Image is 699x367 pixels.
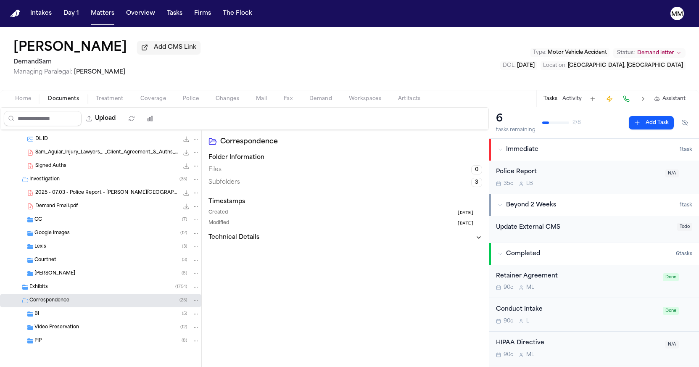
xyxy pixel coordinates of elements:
[617,50,635,56] span: Status:
[13,40,127,55] button: Edit matter name
[15,95,31,102] span: Home
[543,95,557,102] button: Tasks
[665,341,679,349] span: N/A
[180,325,187,330] span: ( 12 )
[620,93,632,105] button: Make a Call
[208,166,222,174] span: Files
[662,95,686,102] span: Assistant
[34,324,79,331] span: Video Preservation
[680,146,692,153] span: 1 task
[489,243,699,265] button: Completed6tasks
[182,202,190,211] button: Download Demand Email.pdf
[471,178,482,187] span: 3
[87,6,118,21] button: Matters
[500,61,537,70] button: Edit DOL: 2025-07-03
[191,6,214,21] a: Firms
[309,95,332,102] span: Demand
[179,177,187,182] span: ( 35 )
[562,95,582,102] button: Activity
[219,6,256,21] a: The Flock
[182,244,187,249] span: ( 3 )
[504,318,514,325] span: 90d
[48,95,79,102] span: Documents
[123,6,158,21] button: Overview
[496,127,535,133] div: tasks remaining
[35,190,179,197] span: 2025 - 07.03 - Police Report - [PERSON_NAME][GEOGRAPHIC_DATA]
[29,284,48,291] span: Exhibits
[457,209,482,217] button: [DATE]
[35,136,48,143] span: DL ID
[489,161,699,194] div: Open task: Police Report
[35,163,66,170] span: Signed Auths
[179,298,187,303] span: ( 25 )
[13,40,127,55] h1: [PERSON_NAME]
[4,111,82,126] input: Search files
[398,95,421,102] span: Artifacts
[533,50,546,55] span: Type :
[13,57,200,67] h2: DemandSam
[568,63,683,68] span: [GEOGRAPHIC_DATA], [GEOGRAPHIC_DATA]
[489,265,699,298] div: Open task: Retainer Agreement
[543,63,567,68] span: Location :
[489,216,699,243] div: Open task: Update External CMS
[637,50,674,56] span: Demand letter
[613,48,686,58] button: Change status from Demand letter
[677,223,692,231] span: Todo
[74,69,125,75] span: [PERSON_NAME]
[182,338,187,343] span: ( 8 )
[530,48,609,57] button: Edit Type: Motor Vehicle Accident
[182,271,187,276] span: ( 8 )
[506,145,538,154] span: Immediate
[29,176,60,183] span: Investigation
[496,167,660,177] div: Police Report
[503,63,516,68] span: DOL :
[137,41,200,54] button: Add CMS Link
[34,257,56,264] span: Courtnet
[27,6,55,21] button: Intakes
[34,270,75,277] span: [PERSON_NAME]
[496,112,535,126] div: 6
[34,230,70,237] span: Google images
[182,217,187,222] span: ( 7 )
[208,233,259,242] h3: Technical Details
[34,243,46,251] span: Lexis
[182,162,190,170] button: Download Signed Auths
[471,165,482,174] span: 0
[526,351,534,358] span: M L
[457,220,474,227] span: [DATE]
[35,203,78,210] span: Demand Email.pdf
[13,69,72,75] span: Managing Paralegal:
[216,95,239,102] span: Changes
[60,6,82,21] button: Day 1
[457,220,482,227] button: [DATE]
[665,169,679,177] span: N/A
[677,116,692,129] button: Hide completed tasks (⌘⇧H)
[517,63,535,68] span: [DATE]
[182,148,190,157] button: Download Sam_Aguiar_Injury_Lawyers_-_Client_Agreement_&_Auths_Completed
[164,6,186,21] button: Tasks
[208,178,240,187] span: Subfolders
[629,116,674,129] button: Add Task
[182,135,190,143] button: Download DL ID
[526,318,529,325] span: L
[496,223,672,232] div: Update External CMS
[663,273,679,281] span: Done
[82,111,121,126] button: Upload
[140,95,166,102] span: Coverage
[676,251,692,257] span: 6 task s
[489,194,699,216] button: Beyond 2 Weeks1task
[680,202,692,209] span: 1 task
[182,312,187,316] span: ( 5 )
[208,220,229,227] span: Modified
[34,311,39,318] span: BI
[208,153,482,162] h3: Folder Information
[506,250,540,258] span: Completed
[572,119,581,126] span: 2 / 8
[541,61,686,70] button: Edit Location: Louisville, KY
[175,285,187,289] span: ( 1754 )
